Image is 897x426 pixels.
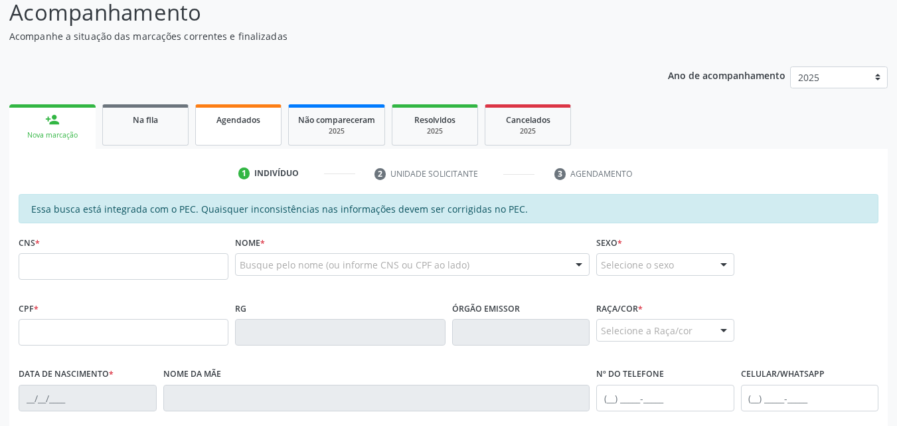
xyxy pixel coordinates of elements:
[235,233,265,253] label: Nome
[452,298,520,319] label: Órgão emissor
[668,66,785,83] p: Ano de acompanhamento
[238,167,250,179] div: 1
[240,258,469,272] span: Busque pelo nome (ou informe CNS ou CPF ao lado)
[601,324,693,338] span: Selecione a Raça/cor
[596,298,643,319] label: Raça/cor
[254,167,299,179] div: Indivíduo
[19,364,114,385] label: Data de nascimento
[19,194,878,223] div: Essa busca está integrada com o PEC. Quaisquer inconsistências nas informações devem ser corrigid...
[298,114,375,126] span: Não compareceram
[9,29,624,43] p: Acompanhe a situação das marcações correntes e finalizadas
[741,364,825,385] label: Celular/WhatsApp
[495,126,561,136] div: 2025
[298,126,375,136] div: 2025
[45,112,60,127] div: person_add
[19,233,40,253] label: CNS
[402,126,468,136] div: 2025
[235,298,246,319] label: RG
[163,364,221,385] label: Nome da mãe
[596,364,664,385] label: Nº do Telefone
[601,258,674,272] span: Selecione o sexo
[596,233,622,253] label: Sexo
[19,385,157,411] input: __/__/____
[133,114,158,126] span: Na fila
[414,114,455,126] span: Resolvidos
[216,114,260,126] span: Agendados
[741,385,879,411] input: (__) _____-_____
[596,385,734,411] input: (__) _____-_____
[19,130,86,140] div: Nova marcação
[19,298,39,319] label: CPF
[506,114,550,126] span: Cancelados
